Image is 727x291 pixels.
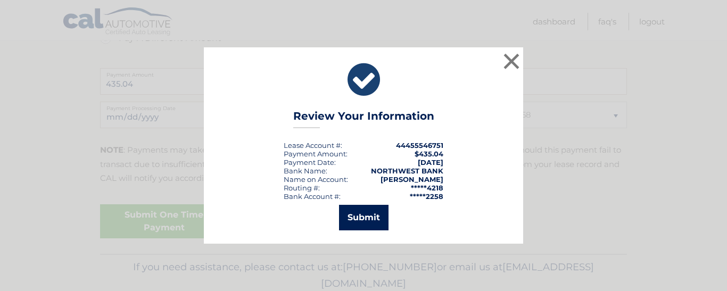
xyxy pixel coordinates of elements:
div: Bank Account #: [284,192,341,201]
span: $435.04 [415,149,443,158]
span: [DATE] [418,158,443,167]
div: Bank Name: [284,167,327,175]
strong: 44455546751 [396,141,443,149]
button: Submit [339,205,389,230]
span: Payment Date [284,158,334,167]
div: Payment Amount: [284,149,348,158]
div: Routing #: [284,184,320,192]
button: × [501,51,522,72]
h3: Review Your Information [293,110,434,128]
strong: NORTHWEST BANK [371,167,443,175]
div: Lease Account #: [284,141,342,149]
div: Name on Account: [284,175,348,184]
div: : [284,158,336,167]
strong: [PERSON_NAME] [381,175,443,184]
